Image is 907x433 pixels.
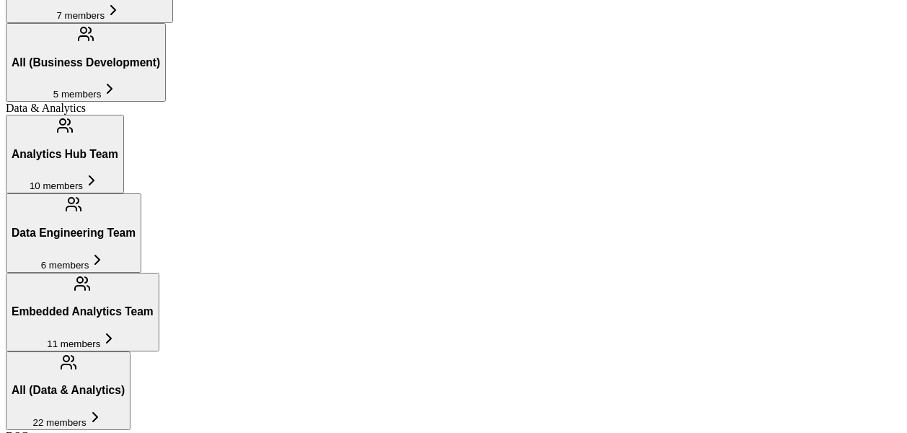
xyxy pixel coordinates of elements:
[6,193,141,272] button: Data Engineering Team6 members
[41,260,89,271] span: 6 members
[12,227,136,240] h3: Data Engineering Team
[12,384,125,397] h3: All (Data & Analytics)
[6,102,86,114] span: Data & Analytics
[56,10,105,21] span: 7 members
[33,417,87,428] span: 22 members
[12,148,118,161] h3: Analytics Hub Team
[12,56,160,69] h3: All (Business Development)
[6,273,159,351] button: Embedded Analytics Team11 members
[53,89,102,100] span: 5 members
[6,115,124,193] button: Analytics Hub Team10 members
[30,180,83,191] span: 10 members
[47,338,100,349] span: 11 members
[6,23,166,102] button: All (Business Development)5 members
[12,305,154,318] h3: Embedded Analytics Team
[6,351,130,430] button: All (Data & Analytics)22 members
